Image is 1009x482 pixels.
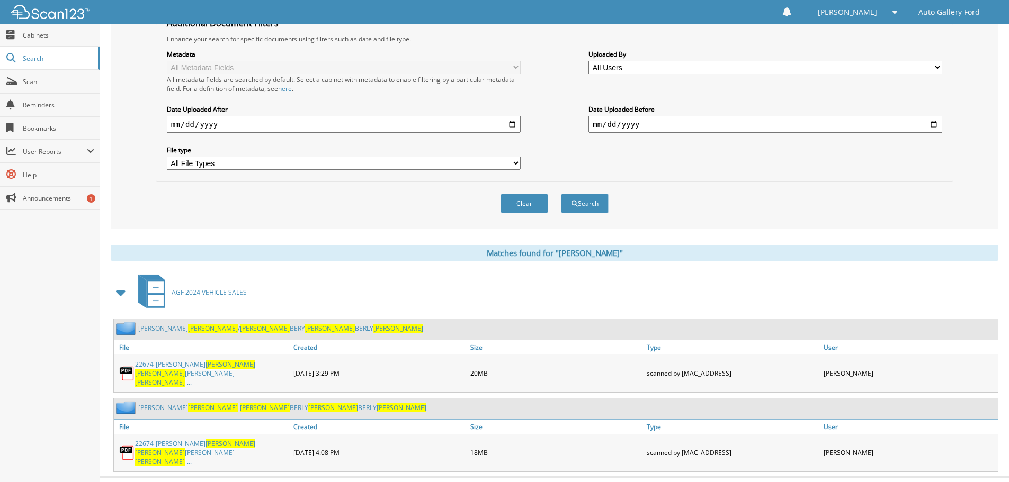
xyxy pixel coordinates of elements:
div: [PERSON_NAME] [821,436,998,469]
div: 20MB [468,357,645,389]
label: Metadata [167,50,521,59]
div: scanned by [MAC_ADDRESS] [644,357,821,389]
span: AGF 2024 VEHICLE SALES [172,288,247,297]
a: [PERSON_NAME][PERSON_NAME]-[PERSON_NAME]BERLY[PERSON_NAME]BERLY[PERSON_NAME] [138,403,426,412]
a: AGF 2024 VEHICLE SALES [132,271,247,313]
span: Cabinets [23,31,94,40]
button: Search [561,194,609,213]
img: PDF.png [119,366,135,381]
input: start [167,116,521,133]
img: PDF.png [119,445,135,461]
span: [PERSON_NAME] [135,378,185,387]
a: Type [644,340,821,354]
span: [PERSON_NAME] [135,369,185,378]
div: [DATE] 4:08 PM [291,436,468,469]
a: [PERSON_NAME][PERSON_NAME]/[PERSON_NAME]BERY[PERSON_NAME]BERLY[PERSON_NAME] [138,324,423,333]
span: Reminders [23,101,94,110]
img: folder2.png [116,322,138,335]
span: Help [23,170,94,179]
a: Size [468,420,645,434]
div: Enhance your search for specific documents using filters such as date and file type. [162,34,948,43]
div: [PERSON_NAME] [821,357,998,389]
span: Scan [23,77,94,86]
button: Clear [501,194,548,213]
label: File type [167,145,521,154]
span: [PERSON_NAME] [188,403,238,412]
a: 22674-[PERSON_NAME][PERSON_NAME]-[PERSON_NAME][PERSON_NAME][PERSON_NAME]-... [135,360,288,387]
span: [PERSON_NAME] [206,439,255,448]
a: File [114,340,291,354]
span: [PERSON_NAME] [377,403,426,412]
span: [PERSON_NAME] [373,324,423,333]
span: [PERSON_NAME] [206,360,255,369]
a: Size [468,340,645,354]
a: 22674-[PERSON_NAME][PERSON_NAME]-[PERSON_NAME][PERSON_NAME][PERSON_NAME]-... [135,439,288,466]
a: File [114,420,291,434]
a: here [278,84,292,93]
a: Created [291,340,468,354]
div: Matches found for "[PERSON_NAME]" [111,245,998,261]
img: scan123-logo-white.svg [11,5,90,19]
span: [PERSON_NAME] [135,457,185,466]
span: User Reports [23,147,87,156]
span: Search [23,54,93,63]
label: Date Uploaded After [167,105,521,114]
span: [PERSON_NAME] [240,403,290,412]
label: Date Uploaded Before [588,105,942,114]
span: [PERSON_NAME] [308,403,358,412]
div: 18MB [468,436,645,469]
span: [PERSON_NAME] [188,324,238,333]
div: 1 [87,194,95,203]
span: Bookmarks [23,124,94,133]
img: folder2.png [116,401,138,414]
div: [DATE] 3:29 PM [291,357,468,389]
span: [PERSON_NAME] [135,448,185,457]
div: scanned by [MAC_ADDRESS] [644,436,821,469]
input: end [588,116,942,133]
span: [PERSON_NAME] [240,324,290,333]
span: Auto Gallery Ford [918,9,980,15]
span: [PERSON_NAME] [305,324,355,333]
a: Created [291,420,468,434]
label: Uploaded By [588,50,942,59]
div: All metadata fields are searched by default. Select a cabinet with metadata to enable filtering b... [167,75,521,93]
a: User [821,340,998,354]
a: User [821,420,998,434]
a: Type [644,420,821,434]
span: Announcements [23,194,94,203]
span: [PERSON_NAME] [818,9,877,15]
